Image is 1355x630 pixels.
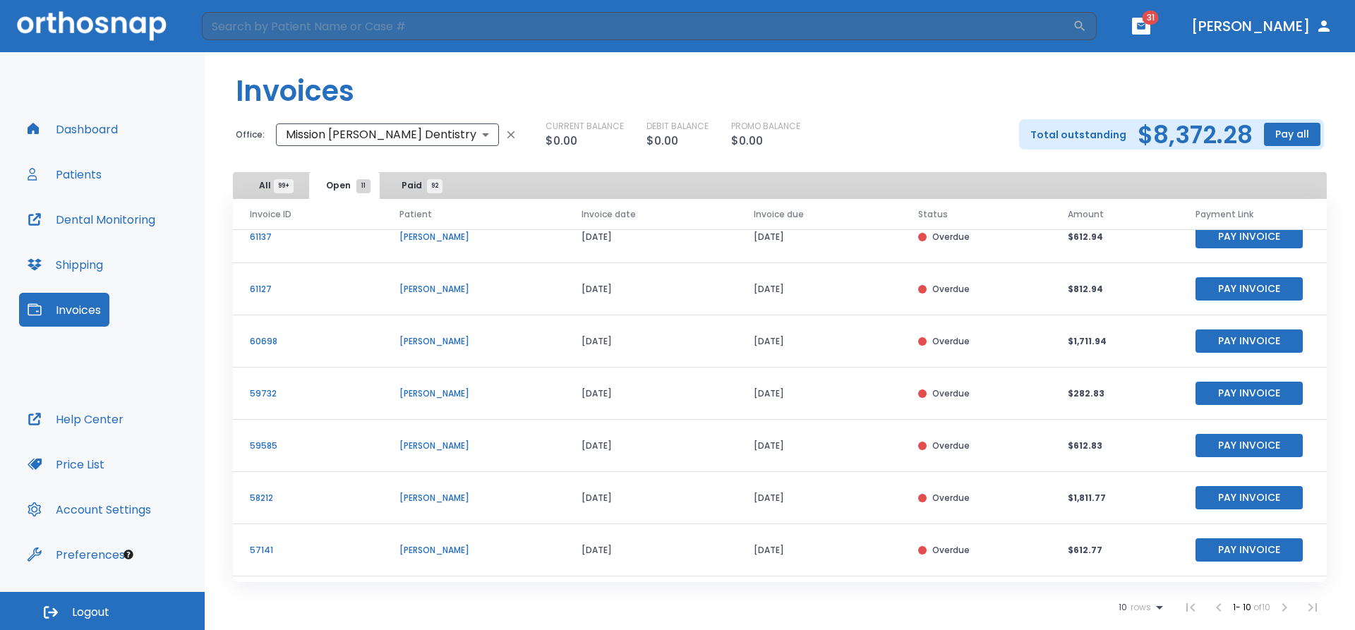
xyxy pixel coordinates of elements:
[1196,277,1303,301] button: Pay Invoice
[1196,486,1303,509] button: Pay Invoice
[1196,282,1303,294] a: Pay Invoice
[19,402,132,436] button: Help Center
[565,472,737,524] td: [DATE]
[1196,538,1303,562] button: Pay Invoice
[1196,434,1303,457] button: Pay Invoice
[250,544,366,557] p: 57141
[399,440,548,452] p: [PERSON_NAME]
[1068,440,1162,452] p: $612.83
[202,12,1073,40] input: Search by Patient Name or Case #
[250,492,366,504] p: 58212
[932,335,970,348] p: Overdue
[646,120,709,133] p: DEBIT BALANCE
[1196,382,1303,405] button: Pay Invoice
[1196,334,1303,346] a: Pay Invoice
[731,120,800,133] p: PROMO BALANCE
[1119,602,1127,612] span: 10
[737,420,901,472] td: [DATE]
[250,231,366,243] p: 61137
[19,293,109,327] button: Invoices
[1068,335,1162,348] p: $1,711.94
[1143,11,1159,25] span: 31
[19,492,159,526] button: Account Settings
[737,576,901,629] td: [DATE]
[19,447,113,481] button: Price List
[1196,439,1303,451] a: Pay Invoice
[1068,231,1162,243] p: $612.94
[737,524,901,576] td: [DATE]
[1138,124,1253,145] h2: $8,372.28
[259,179,284,192] span: All
[72,605,109,620] span: Logout
[399,231,548,243] p: [PERSON_NAME]
[932,544,970,557] p: Overdue
[402,179,435,192] span: Paid
[399,283,548,296] p: [PERSON_NAME]
[565,315,737,368] td: [DATE]
[250,387,366,400] p: 59732
[19,202,164,236] button: Dental Monitoring
[236,172,456,199] div: tabs
[932,283,970,296] p: Overdue
[731,133,763,150] p: $0.00
[1196,230,1303,242] a: Pay Invoice
[737,211,901,263] td: [DATE]
[932,492,970,504] p: Overdue
[1068,544,1162,557] p: $612.77
[1196,329,1303,353] button: Pay Invoice
[565,524,737,576] td: [DATE]
[565,211,737,263] td: [DATE]
[754,208,804,221] span: Invoice due
[932,440,970,452] p: Overdue
[17,11,167,40] img: Orthosnap
[932,231,970,243] p: Overdue
[565,576,737,629] td: [DATE]
[646,133,678,150] p: $0.00
[122,548,135,561] div: Tooltip anchor
[1196,208,1253,221] span: Payment Link
[236,128,265,141] p: Office:
[19,112,126,146] a: Dashboard
[737,263,901,315] td: [DATE]
[1186,13,1338,39] button: [PERSON_NAME]
[326,179,363,192] span: Open
[250,440,366,452] p: 59585
[737,472,901,524] td: [DATE]
[1264,123,1320,146] button: Pay all
[1196,491,1303,503] a: Pay Invoice
[1068,387,1162,400] p: $282.83
[250,335,366,348] p: 60698
[427,179,442,193] span: 92
[19,538,133,571] button: Preferences
[737,368,901,420] td: [DATE]
[1068,283,1162,296] p: $812.94
[918,208,948,221] span: Status
[546,120,624,133] p: CURRENT BALANCE
[250,208,291,221] span: Invoice ID
[19,157,110,191] button: Patients
[1068,208,1104,221] span: Amount
[932,387,970,400] p: Overdue
[399,208,432,221] span: Patient
[236,70,354,112] h1: Invoices
[399,335,548,348] p: [PERSON_NAME]
[565,420,737,472] td: [DATE]
[399,492,548,504] p: [PERSON_NAME]
[399,544,548,557] p: [PERSON_NAME]
[1253,601,1270,613] span: of 10
[546,133,577,150] p: $0.00
[1233,601,1253,613] span: 1 - 10
[356,179,371,193] span: 11
[274,179,294,193] span: 99+
[250,283,366,296] p: 61127
[582,208,636,221] span: Invoice date
[1127,602,1151,612] span: rows
[1196,225,1303,248] button: Pay Invoice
